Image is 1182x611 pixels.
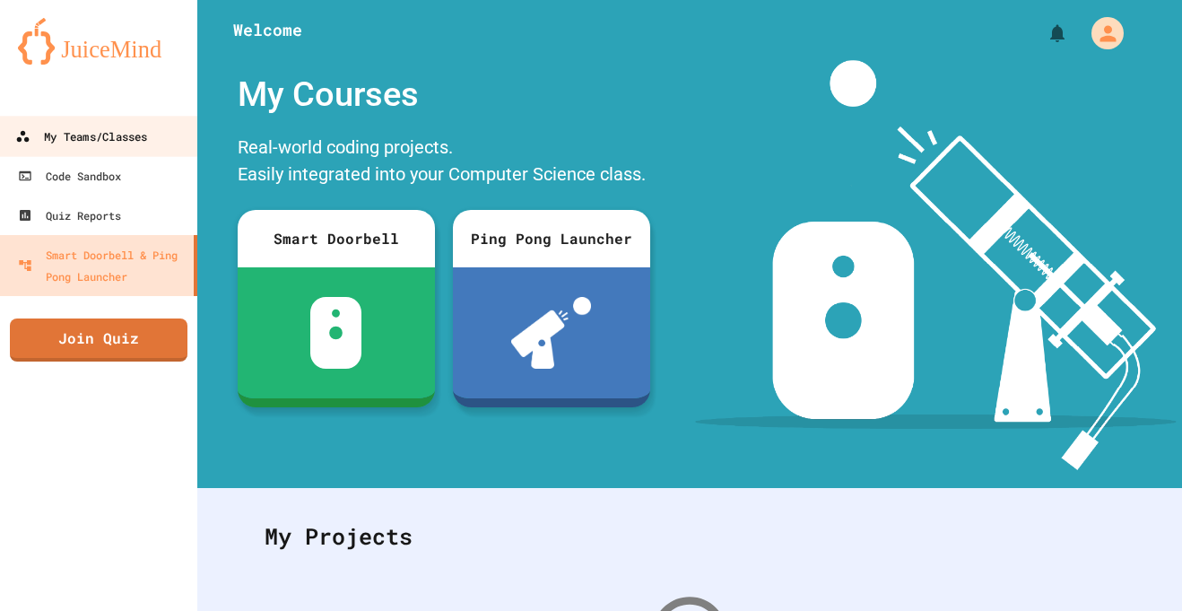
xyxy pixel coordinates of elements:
img: sdb-white.svg [310,297,361,369]
img: banner-image-my-projects.png [695,60,1176,470]
div: My Notifications [1013,18,1073,48]
div: My Account [1073,13,1128,54]
div: My Projects [247,502,1133,572]
div: Ping Pong Launcher [453,210,650,267]
img: logo-orange.svg [18,18,179,65]
div: My Courses [229,60,659,129]
div: Smart Doorbell [238,210,435,267]
div: My Teams/Classes [15,126,147,148]
div: Smart Doorbell & Ping Pong Launcher [18,244,187,287]
div: Real-world coding projects. Easily integrated into your Computer Science class. [229,129,659,196]
img: ppl-with-ball.png [511,297,591,369]
a: Join Quiz [10,319,187,362]
div: Quiz Reports [18,205,121,226]
div: Code Sandbox [18,165,121,187]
